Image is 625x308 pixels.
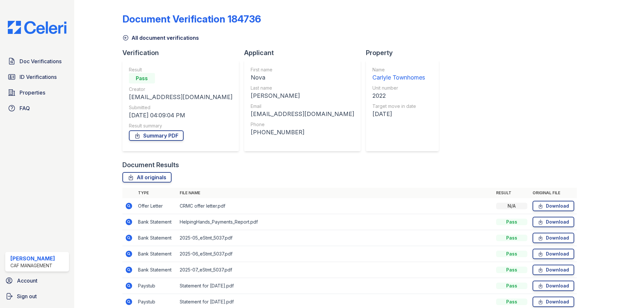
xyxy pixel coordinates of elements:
[251,85,354,91] div: Last name
[10,262,55,269] div: CAF Management
[135,198,177,214] td: Offer Letter
[17,277,37,285] span: Account
[251,128,354,137] div: [PHONE_NUMBER]
[20,89,45,96] span: Properties
[122,13,261,25] div: Document Verification 184736
[177,188,493,198] th: File name
[129,123,232,129] div: Result summary
[366,48,444,57] div: Property
[122,160,179,169] div: Document Results
[135,246,177,262] td: Bank Statement
[496,235,527,241] div: Pass
[129,86,232,93] div: Creator
[20,57,62,65] span: Doc Verifications
[251,73,354,82] div: Nova
[177,278,493,294] td: Statement for [DATE].pdf
[251,66,354,73] div: First name
[530,188,577,198] th: Original file
[372,85,425,91] div: Unit number
[533,249,574,259] a: Download
[5,102,69,115] a: FAQ
[177,246,493,262] td: 2025-06_eStmt_5037.pdf
[496,219,527,225] div: Pass
[496,299,527,305] div: Pass
[135,278,177,294] td: Paystub
[496,267,527,273] div: Pass
[177,198,493,214] td: CRMC offer letter.pdf
[122,48,244,57] div: Verification
[251,121,354,128] div: Phone
[177,214,493,230] td: HelpingHands_Payments_Report.pdf
[129,93,232,102] div: [EMAIL_ADDRESS][DOMAIN_NAME]
[129,104,232,111] div: Submitted
[135,214,177,230] td: Bank Statement
[496,203,527,209] div: N/A
[533,233,574,243] a: Download
[496,251,527,257] div: Pass
[372,103,425,110] div: Target move in date
[3,274,72,287] a: Account
[372,91,425,100] div: 2022
[372,110,425,119] div: [DATE]
[129,73,155,83] div: Pass
[135,230,177,246] td: Bank Statement
[244,48,366,57] div: Applicant
[3,21,72,34] img: CE_Logo_Blue-a8612792a0a2168367f1c8372b55b34899dd931a85d93a1a3d3e32e68fde9ad4.png
[533,265,574,275] a: Download
[533,217,574,227] a: Download
[251,103,354,110] div: Email
[129,66,232,73] div: Result
[129,130,184,141] a: Summary PDF
[177,262,493,278] td: 2025-07_eStmt_5037.pdf
[5,70,69,83] a: ID Verifications
[372,66,425,82] a: Name Carlyle Townhomes
[496,283,527,289] div: Pass
[533,297,574,307] a: Download
[5,86,69,99] a: Properties
[5,55,69,68] a: Doc Verifications
[129,111,232,120] div: [DATE] 04:09:04 PM
[251,91,354,100] div: [PERSON_NAME]
[533,201,574,211] a: Download
[10,255,55,262] div: [PERSON_NAME]
[135,188,177,198] th: Type
[20,104,30,112] span: FAQ
[17,292,37,300] span: Sign out
[251,110,354,119] div: [EMAIL_ADDRESS][DOMAIN_NAME]
[135,262,177,278] td: Bank Statement
[372,66,425,73] div: Name
[177,230,493,246] td: 2025-05_eStmt_5037.pdf
[372,73,425,82] div: Carlyle Townhomes
[122,34,199,42] a: All document verifications
[20,73,57,81] span: ID Verifications
[3,290,72,303] a: Sign out
[533,281,574,291] a: Download
[122,172,172,183] a: All originals
[493,188,530,198] th: Result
